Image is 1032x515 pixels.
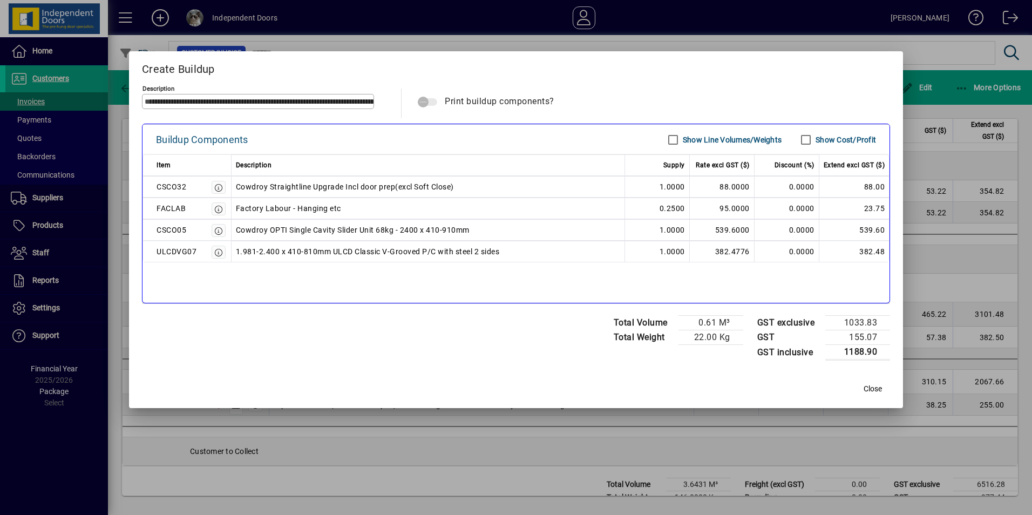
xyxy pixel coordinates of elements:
[625,241,690,262] td: 1.0000
[694,245,750,258] div: 382.4776
[445,96,554,106] span: Print buildup components?
[755,198,819,219] td: 0.0000
[232,219,625,241] td: Cowdroy OPTI Single Cavity Slider Unit 68kg - 2400 x 410-910mm
[157,202,186,215] div: FACLAB
[157,223,186,236] div: CSCO05
[694,180,750,193] div: 88.0000
[752,330,826,345] td: GST
[157,245,196,258] div: ULCDVG07
[856,380,890,399] button: Close
[608,316,678,330] td: Total Volume
[813,134,876,145] label: Show Cost/Profit
[129,51,903,83] h2: Create Buildup
[625,198,690,219] td: 0.2500
[775,159,814,172] span: Discount (%)
[819,176,890,198] td: 88.00
[625,219,690,241] td: 1.0000
[819,219,890,241] td: 539.60
[694,202,750,215] div: 95.0000
[864,383,882,395] span: Close
[752,345,826,360] td: GST inclusive
[819,198,890,219] td: 23.75
[755,176,819,198] td: 0.0000
[696,159,750,172] span: Rate excl GST ($)
[825,330,890,345] td: 155.07
[819,241,890,262] td: 382.48
[681,134,782,145] label: Show Line Volumes/Weights
[156,131,248,148] div: Buildup Components
[678,330,743,345] td: 22.00 Kg
[755,219,819,241] td: 0.0000
[625,176,690,198] td: 1.0000
[663,159,685,172] span: Supply
[157,159,171,172] span: Item
[825,316,890,330] td: 1033.83
[232,176,625,198] td: Cowdroy Straightline Upgrade Incl door prep(excl Soft Close)
[694,223,750,236] div: 539.6000
[142,85,174,92] mat-label: Description
[824,159,885,172] span: Extend excl GST ($)
[608,330,678,345] td: Total Weight
[232,198,625,219] td: Factory Labour - Hanging etc
[752,316,826,330] td: GST exclusive
[232,241,625,262] td: 1.981-2.400 x 410-810mm ULCD Classic V-Grooved P/C with steel 2 sides
[678,316,743,330] td: 0.61 M³
[236,159,272,172] span: Description
[755,241,819,262] td: 0.0000
[825,345,890,360] td: 1188.90
[157,180,186,193] div: CSCO32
